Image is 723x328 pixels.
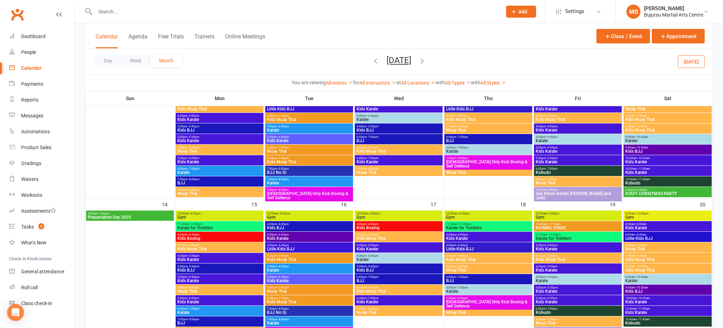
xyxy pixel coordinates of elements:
[21,81,43,87] div: Payments
[21,34,45,39] div: Dashboard
[21,113,43,119] div: Messages
[8,6,26,23] a: Clubworx
[456,233,468,236] span: - 4:30pm
[625,160,710,164] span: Kids Karate
[387,55,411,65] button: [DATE]
[367,167,378,170] span: - 8:00pm
[546,135,558,139] span: - 6:00pm
[535,139,620,143] span: Karate
[625,181,710,185] span: Kobudo
[535,178,620,181] span: 6:00pm
[267,254,352,257] span: 4:30pm
[635,244,646,247] span: - 9:45am
[625,114,710,117] span: 9:00am
[177,223,262,226] span: 11:30am
[456,146,468,149] span: - 7:00pm
[177,117,262,122] span: Kids Karate
[21,224,34,230] div: Tasks
[277,167,289,170] span: - 8:00pm
[277,233,289,236] span: - 4:30pm
[456,135,468,139] span: - 7:00pm
[367,114,378,117] span: - 6:00pm
[188,146,199,149] span: - 6:00pm
[644,5,703,12] div: [PERSON_NAME]
[446,170,531,175] span: Muay Thai
[267,181,352,185] span: Karate
[456,114,468,117] span: - 5:00pm
[446,244,531,247] span: 4:00pm
[625,128,710,132] span: Kids Muay Thai
[535,170,620,175] span: Kobudo
[267,226,352,230] span: Kids BJJ
[623,91,713,106] th: Sat
[267,107,352,111] span: Little Kids BJJ
[188,233,199,236] span: - 4:45pm
[277,244,289,247] span: - 4:30pm
[9,280,74,296] a: Roll call
[177,170,262,175] span: Karate
[444,91,533,106] th: Thu
[518,9,527,14] span: Add
[535,181,620,185] span: Muay Thai
[625,215,710,219] span: Gym
[188,167,199,170] span: - 7:00pm
[625,157,710,160] span: 10:00am
[177,178,262,181] span: 7:00pm
[446,236,531,241] span: Kids Karate
[446,212,531,215] span: 10:00am
[367,254,378,257] span: - 6:00pm
[652,29,705,43] button: Appointment
[177,128,262,132] span: Kids BJJ
[277,135,289,139] span: - 6:30pm
[96,33,118,48] button: Calendar
[546,114,558,117] span: - 4:30pm
[9,219,74,235] a: Tasks 3
[535,114,620,117] span: 4:00pm
[535,107,620,111] span: Kids Karate
[188,188,199,192] span: - 8:00pm
[277,157,289,160] span: - 7:00pm
[21,240,47,245] div: What's New
[21,65,42,71] div: Calendar
[188,254,199,257] span: - 5:00pm
[188,114,199,117] span: - 5:00pm
[267,135,352,139] span: 6:00pm
[625,236,710,241] span: Little Kids BJJ
[93,7,497,17] input: Search...
[535,149,620,153] span: Kids Karate
[625,244,710,247] span: 8:45am
[700,198,712,210] div: 20
[610,198,622,210] div: 19
[458,223,471,226] span: - 12:00pm
[188,125,199,128] span: - 5:45pm
[446,135,531,139] span: 6:00pm
[177,114,262,117] span: 4:30pm
[456,125,468,128] span: - 6:00pm
[535,254,620,257] span: 4:00pm
[177,157,262,160] span: 5:30pm
[277,125,289,128] span: - 6:00pm
[635,233,646,236] span: - 8:30am
[277,223,289,226] span: - 4:45pm
[625,139,710,143] span: Karate
[267,125,352,128] span: 5:00pm
[445,80,471,86] a: All Types
[7,304,24,321] div: Open Intercom Messenger
[356,157,441,160] span: 6:30pm
[177,160,262,164] span: Kids Karate
[265,91,354,106] th: Tue
[446,160,531,168] span: [DEMOGRAPHIC_DATA] Only Kick Boxing & Self Defence
[480,80,506,86] a: All Styles
[9,29,74,44] a: Dashboard
[625,212,710,215] span: 8:00am
[356,160,441,164] span: Kids Karate
[367,244,378,247] span: - 5:00pm
[625,146,710,149] span: 9:45am
[194,33,214,48] button: Trainers
[267,215,352,219] span: Gym
[535,192,620,200] span: Zen Nihon Kendo [PERSON_NAME] and Jodo
[625,125,710,128] span: 9:30am
[436,80,445,85] strong: with
[292,80,326,85] strong: You are viewing
[625,188,710,192] span: 5:00pm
